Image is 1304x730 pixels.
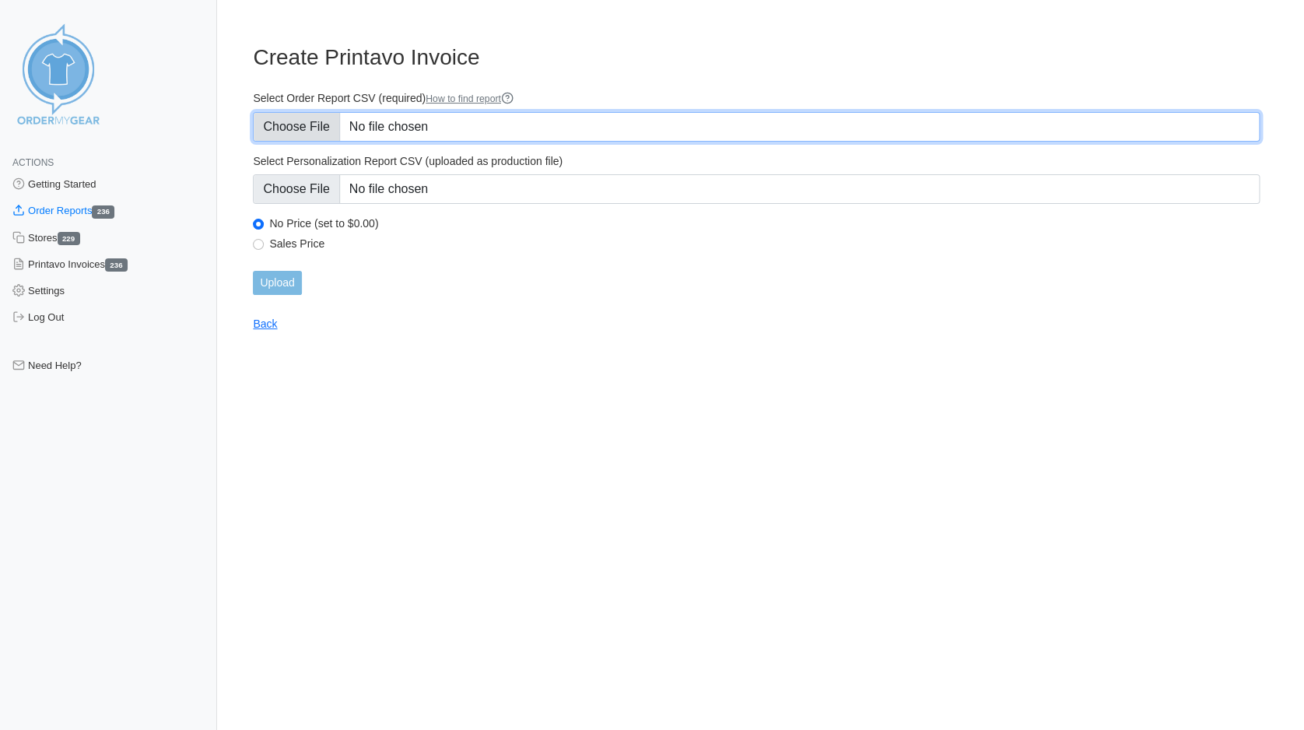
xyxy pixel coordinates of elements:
[426,93,514,104] a: How to find report
[269,237,1260,251] label: Sales Price
[105,258,128,272] span: 236
[253,44,1260,71] h3: Create Printavo Invoice
[253,318,277,330] a: Back
[58,232,80,245] span: 229
[253,271,301,295] input: Upload
[12,157,54,168] span: Actions
[253,154,1260,168] label: Select Personalization Report CSV (uploaded as production file)
[253,91,1260,106] label: Select Order Report CSV (required)
[269,216,1260,230] label: No Price (set to $0.00)
[92,205,114,219] span: 236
